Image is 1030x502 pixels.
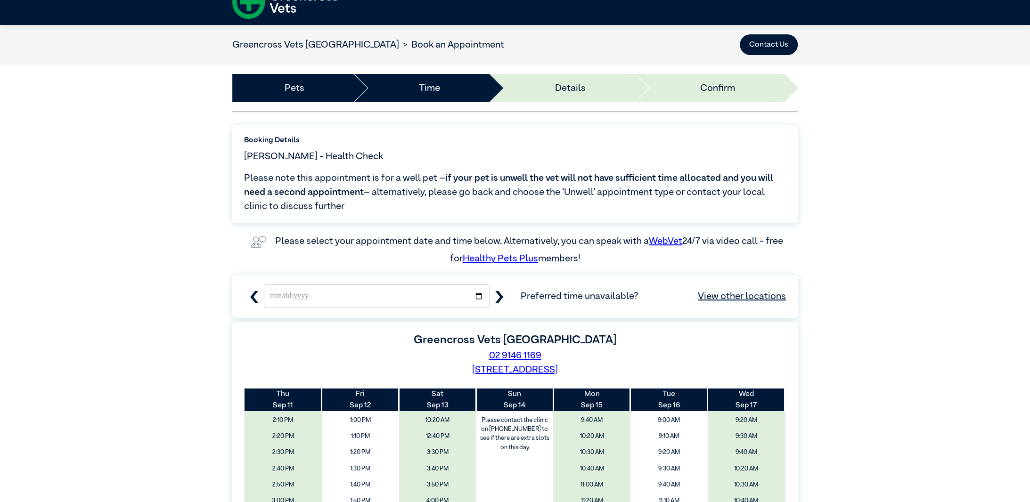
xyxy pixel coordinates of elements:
[634,429,704,443] span: 9:10 AM
[232,38,504,52] nav: breadcrumb
[325,429,396,443] span: 1:10 PM
[521,289,786,303] span: Preferred time unavailable?
[419,81,440,95] a: Time
[402,445,473,459] span: 3:30 PM
[711,429,782,443] span: 9:30 AM
[285,81,304,95] a: Pets
[476,389,553,411] th: Sep 14
[740,34,798,55] button: Contact Us
[325,478,396,492] span: 1:40 PM
[399,38,504,52] li: Book an Appointment
[489,351,541,360] a: 02 9146 1169
[634,413,704,427] span: 9:00 AM
[698,289,786,303] a: View other locations
[556,478,627,492] span: 11:00 AM
[244,173,773,197] span: if your pet is unwell the vet will not have sufficient time allocated and you will need a second ...
[245,389,322,411] th: Sep 11
[247,233,270,251] img: vet
[322,389,399,411] th: Sep 12
[634,462,704,476] span: 9:30 AM
[649,236,682,246] a: WebVet
[556,445,627,459] span: 10:30 AM
[248,445,319,459] span: 2:30 PM
[244,149,383,163] span: [PERSON_NAME] - Health Check
[402,462,473,476] span: 3:40 PM
[248,429,319,443] span: 2:20 PM
[325,445,396,459] span: 1:20 PM
[248,462,319,476] span: 2:40 PM
[472,365,558,374] a: [STREET_ADDRESS]
[711,413,782,427] span: 9:20 AM
[402,413,473,427] span: 10:20 AM
[634,445,704,459] span: 9:20 AM
[244,171,786,213] span: Please note this appointment is for a well pet – – alternatively, please go back and choose the ‘...
[630,389,708,411] th: Sep 16
[325,413,396,427] span: 1:00 PM
[399,389,476,411] th: Sep 13
[325,462,396,476] span: 1:30 PM
[711,478,782,492] span: 10:30 AM
[708,389,785,411] th: Sep 17
[232,40,399,49] a: Greencross Vets [GEOGRAPHIC_DATA]
[711,462,782,476] span: 10:20 AM
[556,462,627,476] span: 10:40 AM
[275,236,785,263] label: Please select your appointment date and time below. Alternatively, you can speak with a 24/7 via ...
[248,478,319,492] span: 2:50 PM
[402,478,473,492] span: 3:50 PM
[634,478,704,492] span: 9:40 AM
[477,413,552,454] label: Please contact the clinic on [PHONE_NUMBER] to see if there are extra slots on this day
[414,334,616,346] label: Greencross Vets [GEOGRAPHIC_DATA]
[248,413,319,427] span: 2:10 PM
[463,254,538,263] a: Healthy Pets Plus
[244,135,786,146] label: Booking Details
[553,389,630,411] th: Sep 15
[556,429,627,443] span: 10:20 AM
[556,413,627,427] span: 9:40 AM
[402,429,473,443] span: 12:40 PM
[711,445,782,459] span: 9:40 AM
